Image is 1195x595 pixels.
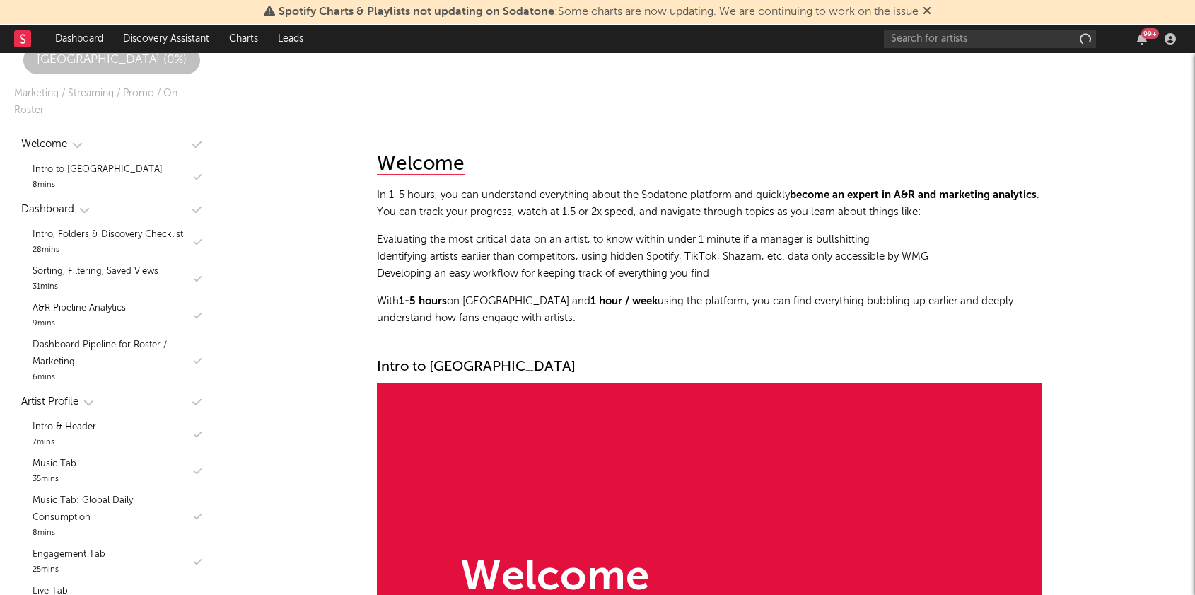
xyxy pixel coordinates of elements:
strong: 1-5 hours [399,296,447,306]
div: 9 mins [33,317,126,331]
span: : Some charts are now updating. We are continuing to work on the issue [279,6,919,18]
div: A&R Pipeline Analytics [33,300,126,317]
div: 7 mins [33,436,96,450]
li: Developing an easy workflow for keeping track of everything you find [377,265,1042,282]
a: Charts [219,25,268,53]
a: Leads [268,25,313,53]
div: Welcome [377,154,465,175]
div: 25 mins [33,563,105,577]
button: 99+ [1137,33,1147,45]
a: Discovery Assistant [113,25,219,53]
div: Music Tab [33,456,76,473]
div: Dashboard [21,201,74,218]
div: 8 mins [33,526,190,541]
div: Music Tab: Global Daily Consumption [33,492,190,526]
li: Evaluating the most critical data on an artist, to know within under 1 minute if a manager is bul... [377,231,1042,248]
div: Intro & Header [33,419,96,436]
div: [GEOGRAPHIC_DATA] ( 0 %) [23,52,200,69]
div: Engagement Tab [33,546,105,563]
div: 8 mins [33,178,163,192]
div: Intro, Folders & Discovery Checklist [33,226,183,243]
li: Identifying artists earlier than competitors, using hidden Spotify, TikTok, Shazam, etc. data onl... [377,248,1042,265]
a: Dashboard [45,25,113,53]
div: Welcome [21,136,67,153]
div: 6 mins [33,371,190,385]
div: 31 mins [33,280,158,294]
div: Dashboard Pipeline for Roster / Marketing [33,337,190,371]
span: Dismiss [923,6,931,18]
div: Intro to [GEOGRAPHIC_DATA] [377,359,1042,376]
div: Marketing / Streaming / Promo / On-Roster [14,85,209,119]
p: In 1-5 hours, you can understand everything about the Sodatone platform and quickly . You can tra... [377,187,1042,221]
strong: become an expert in A&R and marketing analytics [790,190,1037,200]
strong: 1 hour / week [590,296,658,306]
div: Artist Profile [21,393,78,410]
div: 35 mins [33,473,76,487]
div: Intro to [GEOGRAPHIC_DATA] [33,161,163,178]
div: 99 + [1141,28,1159,39]
span: Spotify Charts & Playlists not updating on Sodatone [279,6,554,18]
p: With on [GEOGRAPHIC_DATA] and using the platform, you can find everything bubbling up earlier and... [377,293,1042,327]
div: 28 mins [33,243,183,258]
div: Sorting, Filtering, Saved Views [33,263,158,280]
input: Search for artists [884,30,1096,48]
